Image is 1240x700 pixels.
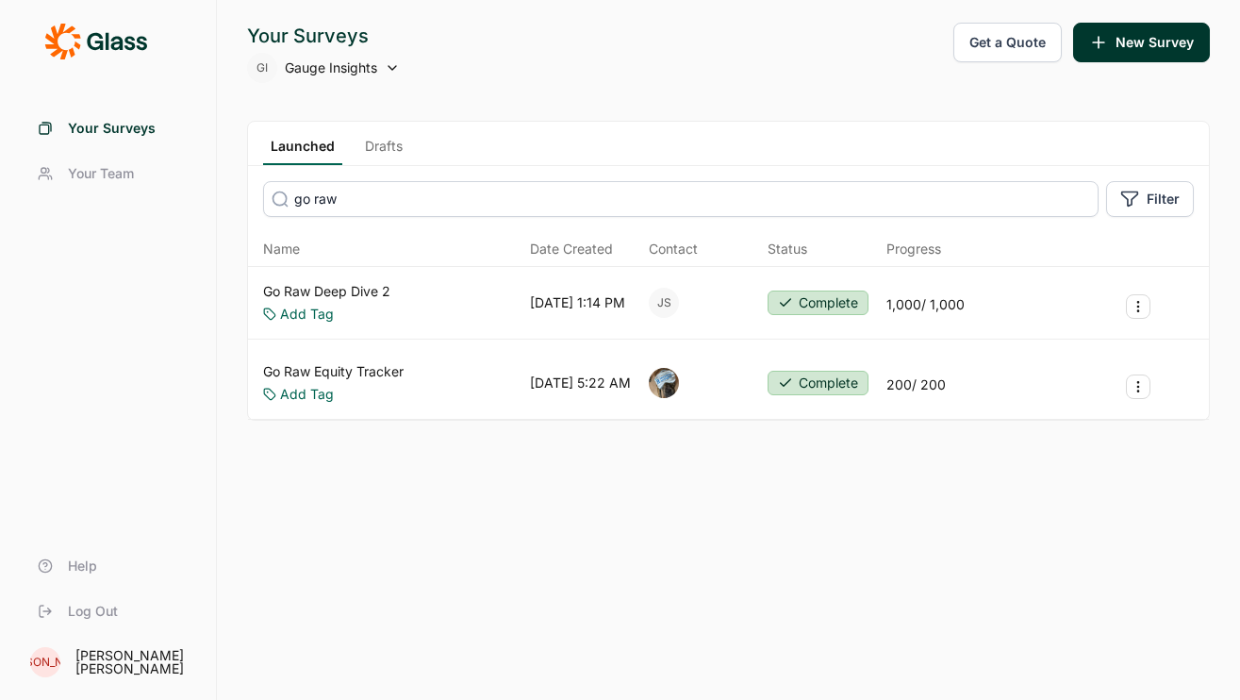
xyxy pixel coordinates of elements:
[886,240,941,258] div: Progress
[768,240,807,258] div: Status
[357,137,410,165] a: Drafts
[530,240,613,258] span: Date Created
[768,291,868,315] button: Complete
[285,58,377,77] span: Gauge Insights
[263,240,300,258] span: Name
[75,649,193,675] div: [PERSON_NAME] [PERSON_NAME]
[1147,190,1180,208] span: Filter
[649,240,698,258] div: Contact
[247,53,277,83] div: GI
[263,181,1099,217] input: Search
[68,119,156,138] span: Your Surveys
[263,362,404,381] a: Go Raw Equity Tracker
[1106,181,1194,217] button: Filter
[530,374,631,392] div: [DATE] 5:22 AM
[649,288,679,318] div: JS
[263,282,390,301] a: Go Raw Deep Dive 2
[1126,375,1150,399] button: Survey Actions
[1073,23,1210,62] button: New Survey
[30,647,60,677] div: [PERSON_NAME]
[68,557,97,575] span: Help
[886,295,965,314] div: 1,000 / 1,000
[247,23,400,49] div: Your Surveys
[280,305,334,324] a: Add Tag
[953,23,1062,62] button: Get a Quote
[1126,294,1150,319] button: Survey Actions
[68,602,118,621] span: Log Out
[886,375,946,394] div: 200 / 200
[530,293,625,312] div: [DATE] 1:14 PM
[649,368,679,398] img: ocn8z7iqvmiiaveqkfqd.png
[263,137,342,165] a: Launched
[68,164,134,183] span: Your Team
[280,385,334,404] a: Add Tag
[768,371,868,395] button: Complete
